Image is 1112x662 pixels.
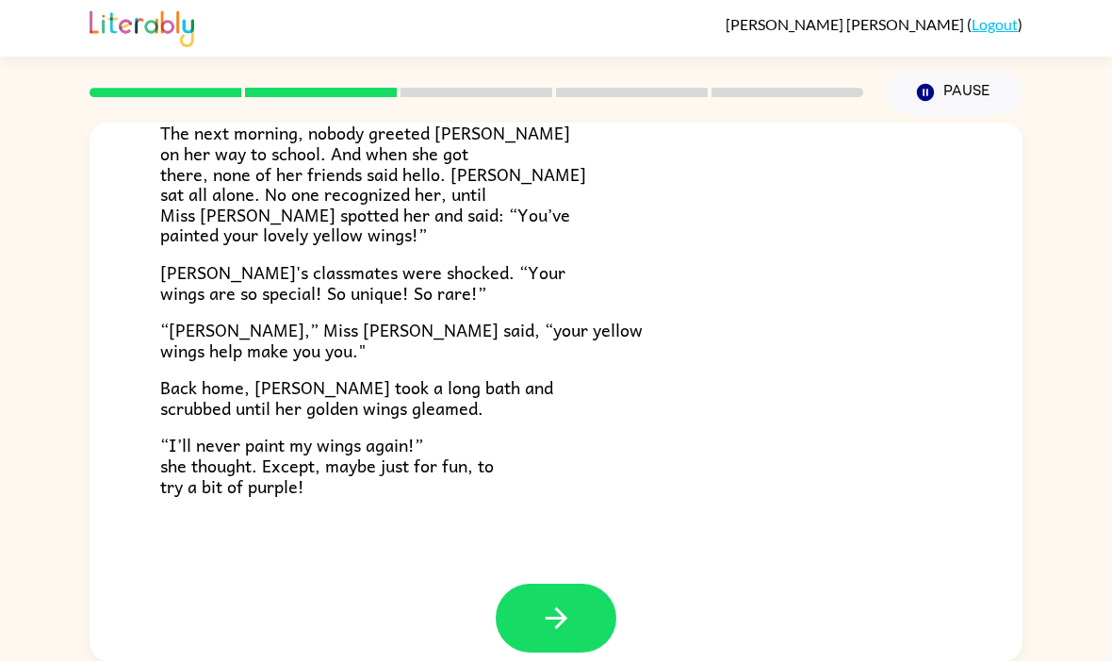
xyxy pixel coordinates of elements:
span: [PERSON_NAME] [PERSON_NAME] [726,16,967,34]
span: “I’ll never paint my wings again!” she thought. Except, maybe just for fun, to try a bit of purple! [160,432,494,500]
span: Back home, [PERSON_NAME] took a long bath and scrubbed until her golden wings gleamed. [160,374,553,422]
span: “[PERSON_NAME],” Miss [PERSON_NAME] said, “your yellow wings help make you you." [160,317,643,365]
span: The next morning, nobody greeted [PERSON_NAME] on her way to school. And when she got there, none... [160,120,586,249]
img: Literably [90,7,194,48]
div: ( ) [726,16,1022,34]
button: Pause [886,72,1022,115]
a: Logout [972,16,1018,34]
span: [PERSON_NAME]'s classmates were shocked. “Your wings are so special! So unique! So rare!” [160,259,565,307]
